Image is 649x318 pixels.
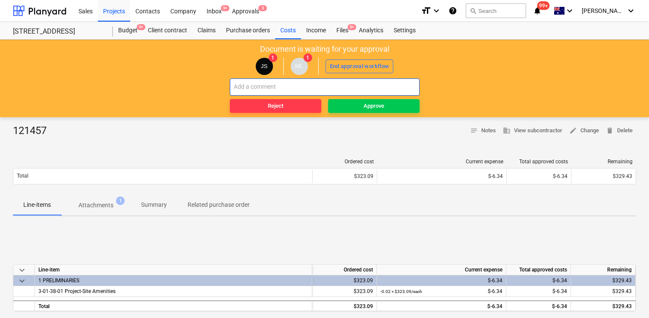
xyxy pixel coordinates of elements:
[510,173,567,179] div: $-6.34
[13,124,53,138] div: 121457
[503,127,511,134] span: business
[606,126,633,136] span: Delete
[574,301,632,312] div: $329.43
[389,22,421,39] a: Settings
[35,265,312,275] div: Line-item
[17,172,28,180] p: Total
[331,22,354,39] a: Files9+
[316,173,373,179] div: $323.09
[268,101,283,111] div: Reject
[380,289,422,294] small: -0.02 × $323.09 / each
[381,173,503,179] div: $-6.34
[291,58,308,75] div: Matt Lebon
[326,59,394,73] button: End approval workflow
[510,159,568,165] div: Total approved costs
[261,63,268,69] span: JS
[381,159,503,165] div: Current expense
[448,6,457,16] i: Knowledge base
[510,301,567,312] div: $-6.34
[78,201,113,210] p: Attachments
[606,277,649,318] iframe: Chat Widget
[230,78,420,96] input: Add a comment
[192,22,221,39] a: Claims
[13,27,103,36] div: [STREET_ADDRESS]
[221,5,229,11] span: 9+
[137,24,145,30] span: 9+
[38,275,308,286] div: 1 PRELIMINARIES
[564,6,575,16] i: keyboard_arrow_down
[17,265,27,275] span: keyboard_arrow_down
[113,22,143,39] a: Budget9+
[17,276,27,286] span: keyboard_arrow_down
[380,301,502,312] div: $-6.34
[537,1,550,10] span: 99+
[38,288,116,294] span: 3-01-38-01 Project-Site Amenities
[470,126,496,136] span: Notes
[348,24,356,30] span: 9+
[575,159,633,165] div: Remaining
[533,6,542,16] i: notifications
[569,127,577,134] span: edit
[258,5,267,11] span: 3
[503,126,562,136] span: View subcontractor
[571,265,636,275] div: Remaining
[566,124,602,137] button: Change
[606,127,614,134] span: delete
[260,44,389,54] p: Document is waiting for your approval
[331,22,354,39] div: Files
[230,99,321,113] button: Reject
[188,200,250,209] p: Related purchase order
[470,127,478,134] span: notes
[574,286,632,297] div: $329.43
[421,6,431,16] i: format_size
[269,53,277,62] span: 1
[316,301,373,312] div: $323.09
[312,265,377,275] div: Ordered cost
[380,275,502,286] div: $-6.34
[582,7,625,14] span: [PERSON_NAME]
[626,6,636,16] i: keyboard_arrow_down
[316,159,374,165] div: Ordered cost
[575,173,632,179] div: $329.43
[510,275,567,286] div: $-6.34
[141,200,167,209] p: Summary
[569,126,599,136] span: Change
[499,124,566,137] button: View subcontractor
[301,22,331,39] a: Income
[316,275,373,286] div: $323.09
[295,63,303,69] span: ML
[143,22,192,39] a: Client contract
[467,124,499,137] button: Notes
[221,22,275,39] a: Purchase orders
[380,286,502,297] div: $-6.34
[602,124,636,137] button: Delete
[304,53,312,62] span: 1
[354,22,389,39] a: Analytics
[506,265,571,275] div: Total approved costs
[466,3,526,18] button: Search
[256,58,273,75] div: Jacob Salta
[328,99,420,113] button: Approve
[116,196,125,205] span: 1
[275,22,301,39] a: Costs
[23,200,51,209] p: Line-items
[35,300,312,311] div: Total
[364,101,384,111] div: Approve
[510,286,567,297] div: $-6.34
[377,265,506,275] div: Current expense
[316,286,373,297] div: $323.09
[574,275,632,286] div: $329.43
[330,62,389,72] div: End approval workflow
[470,7,477,14] span: search
[113,22,143,39] div: Budget
[431,6,442,16] i: keyboard_arrow_down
